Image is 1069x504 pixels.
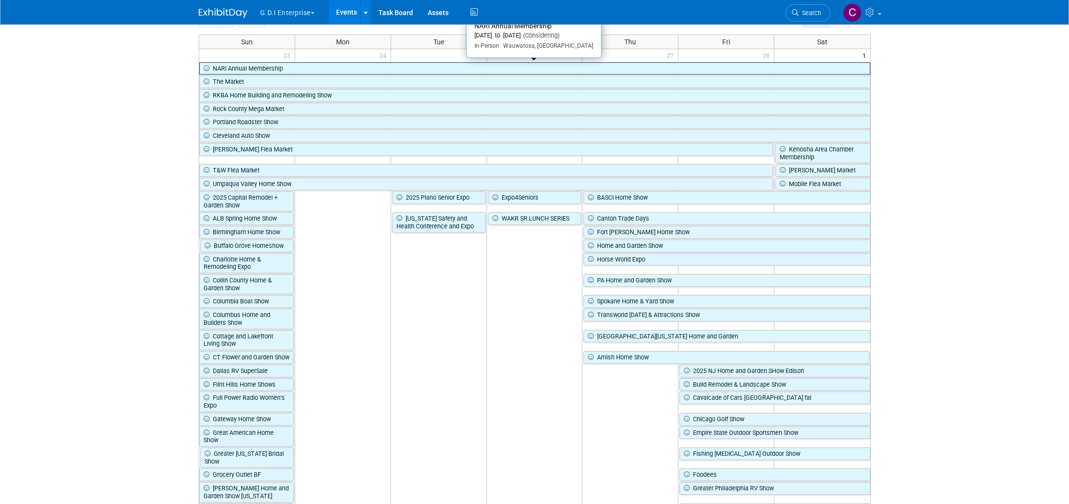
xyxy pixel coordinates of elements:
a: Cottage and Lakefront Living Show [199,330,294,350]
a: Rock County Mega Market [199,103,870,115]
img: ExhibitDay [199,8,247,18]
a: 2025 Plano Senior Expo [392,191,486,204]
a: Full Power Radio Women’s Expo [199,392,294,411]
a: Foodees [679,468,870,481]
span: 23 [282,49,295,61]
a: BASCI Home Show [583,191,870,204]
a: T&W Flea Market [199,164,773,177]
a: RKBA Home Building and Remodeling Show [199,89,870,102]
a: Flint Hills Home Shows [199,378,294,391]
span: Mon [336,38,350,46]
span: In-Person [474,42,499,49]
span: 1 [862,49,870,61]
span: Fri [722,38,730,46]
a: [PERSON_NAME] Market [775,164,870,177]
a: Spokane Home & Yard Show [583,295,870,308]
span: Sun [241,38,253,46]
a: Search [786,4,830,21]
a: Charlotte Home & Remodeling Expo [199,253,294,273]
a: Fishing [MEDICAL_DATA] Outdoor Show [679,448,870,460]
a: Build Remodel & Landscape Show [679,378,870,391]
a: Umpaqua Valley Home Show [199,178,773,190]
a: CT Flower and Garden Show [199,351,294,364]
a: 2025 Capital Remodel + Garden Show [199,191,294,211]
a: 2025 NJ Home and Garden SHow Edison [679,365,870,377]
div: [DATE] to [DATE] [474,32,593,40]
a: Fort [PERSON_NAME] Home Show [583,226,870,239]
a: The Market [199,75,870,88]
a: ALB Spring Home Show [199,212,294,225]
a: Canton Trade Days [583,212,870,225]
img: Clayton Stackpole [843,3,862,22]
a: [PERSON_NAME] Home and Garden Show [US_STATE] [199,482,294,502]
a: Cavalcade of Cars [GEOGRAPHIC_DATA] fai [679,392,870,404]
a: [US_STATE] Safety and Health Conference and Expo [392,212,486,232]
span: Thu [624,38,636,46]
a: Collin County Home & Garden Show [199,274,294,294]
a: Greater Philadelphia RV Show [679,482,870,495]
a: Horse World Expo [583,253,870,266]
a: Great American Home Show [199,427,294,447]
span: 27 [666,49,678,61]
a: NARI Annual Membership [199,62,870,75]
a: Columbus Home and Builders Show [199,309,294,329]
a: Transworld [DATE] & Attractions Show [583,309,870,321]
span: Search [799,9,821,17]
a: Cleveland Auto Show [199,130,870,142]
span: Wauwatosa, [GEOGRAPHIC_DATA] [499,42,593,49]
a: Home and Garden Show [583,240,870,252]
a: [GEOGRAPHIC_DATA][US_STATE] Home and Garden [583,330,870,343]
a: Expo4Seniors [488,191,581,204]
span: 28 [762,49,774,61]
a: Greater [US_STATE] Bridal Show [200,448,294,467]
a: PA Home and Garden Show [583,274,870,287]
span: Sat [817,38,827,46]
a: Portland Roadster Show [199,116,870,129]
a: WAKR SR LUNCH SERIES [488,212,581,225]
a: Columbia Boat Show [199,295,294,308]
a: Empire State Outdoor Sportsmen Show [679,427,870,439]
a: Amish Home Show [583,351,869,364]
a: Birmingham Home Show [199,226,294,239]
a: Grocery Outlet BF [199,468,294,481]
span: 24 [378,49,391,61]
a: Mobile Flea Market [775,178,870,190]
span: (Considering) [521,32,560,39]
a: Dallas RV SuperSale [199,365,294,377]
a: [PERSON_NAME] Flea Market [199,143,773,156]
span: NARI Annual Membership [474,22,552,30]
a: Gateway Home Show [199,413,294,426]
a: Buffalo Grove Homeshow [200,240,294,252]
a: Chicago Golf Show [679,413,870,426]
a: Kenosha Area Chamber Membership [775,143,870,163]
span: Tue [433,38,444,46]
